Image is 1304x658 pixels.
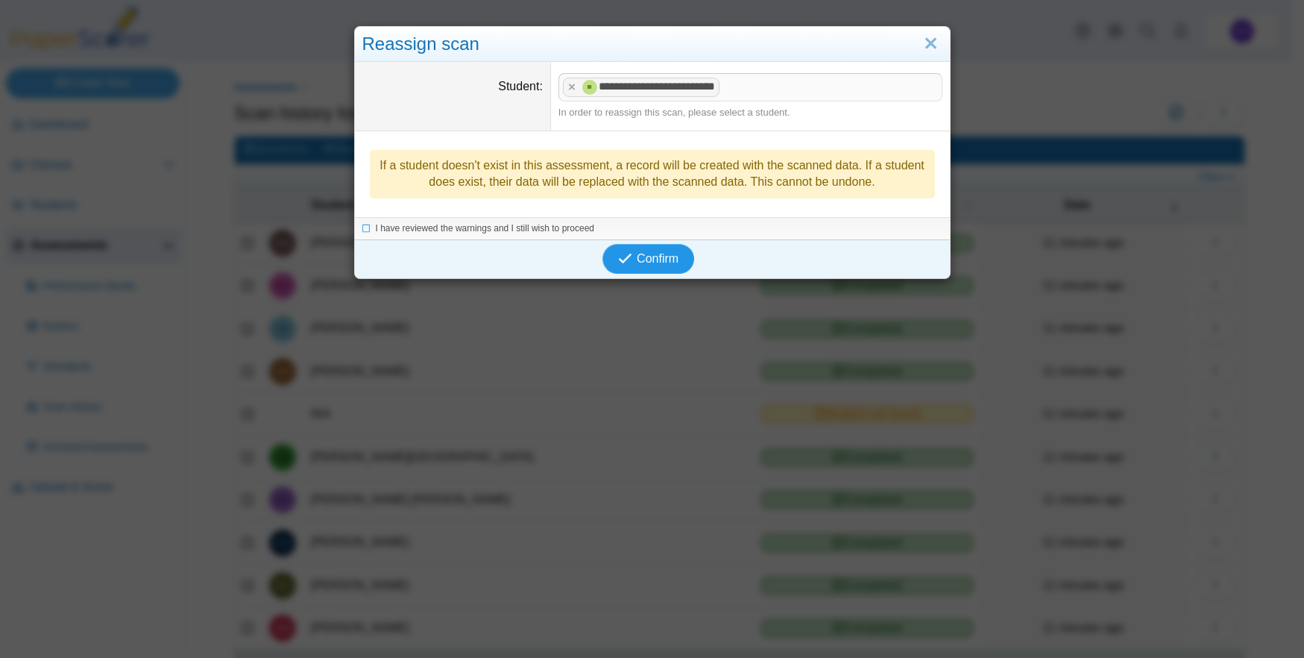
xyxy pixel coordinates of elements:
[558,73,942,101] tags: ​
[602,244,694,274] button: Confirm
[637,252,678,265] span: Confirm
[558,106,942,119] div: In order to reassign this scan, please select a student.
[585,84,594,90] span: Carlos Santiago
[498,80,543,93] label: Student
[355,27,950,62] div: Reassign scan
[370,150,935,198] div: If a student doesn't exist in this assessment, a record will be created with the scanned data. If...
[566,82,579,92] x: remove tag
[376,223,595,234] span: I have reviewed the warnings and I still wish to proceed
[919,31,942,57] a: Close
